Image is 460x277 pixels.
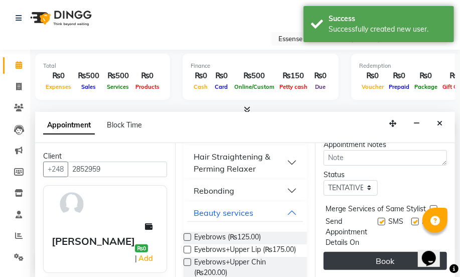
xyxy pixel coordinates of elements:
span: Services [105,83,132,90]
div: ₨0 [310,70,331,82]
span: Block Time [107,120,142,129]
span: Petty cash [277,83,310,90]
button: Rebonding [188,182,303,200]
div: ₨150 [277,70,310,82]
span: | [135,252,155,264]
span: ₨0 [135,244,148,252]
span: Email [422,216,439,248]
div: ₨0 [386,70,412,82]
span: Expenses [43,83,74,90]
span: Due [313,83,328,90]
div: Beauty services [194,207,253,219]
span: Card [213,83,231,90]
div: ₨0 [412,70,440,82]
button: +248 [43,162,68,177]
div: Success [329,14,446,24]
div: Hair Straightening & Perming Relaxer [194,151,287,175]
span: Merge Services of Same Stylist [326,204,426,216]
button: Hair Straightening & Perming Relaxer [188,148,303,178]
span: Voucher [359,83,386,90]
span: Products [133,83,162,90]
span: SMS [388,216,403,248]
a: Add [137,252,155,264]
div: ₨0 [211,70,232,82]
div: Rebonding [194,185,234,197]
span: Eyebrows (₨125.00) [194,232,261,244]
div: ₨0 [359,70,386,82]
div: ₨0 [133,70,162,82]
button: Close [432,116,447,131]
div: [PERSON_NAME] [52,234,135,249]
img: logo [26,4,94,32]
span: Package [412,83,440,90]
span: Appointment [43,116,95,134]
img: avatar [57,190,86,219]
span: Sales [79,83,98,90]
div: ₨500 [232,70,277,82]
div: Finance [191,62,331,70]
span: Send Appointment Details On [326,216,374,248]
div: ₨500 [103,70,133,82]
span: Prepaid [386,83,412,90]
span: Cash [192,83,211,90]
iframe: chat widget [418,237,450,267]
div: Appointment Notes [324,140,447,150]
div: ₨0 [191,70,211,82]
button: Book [324,252,447,270]
input: Search by Name/Mobile/Email/Code [68,162,167,177]
div: ₨0 [43,70,74,82]
span: Eyebrows+Upper Lip (₨175.00) [194,244,296,257]
span: Online/Custom [232,83,277,90]
button: Beauty services [188,204,303,222]
div: Status [324,170,378,180]
div: ₨500 [74,70,103,82]
div: Client [43,151,167,162]
div: Total [43,62,162,70]
div: Successfully created new user. [329,24,446,35]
